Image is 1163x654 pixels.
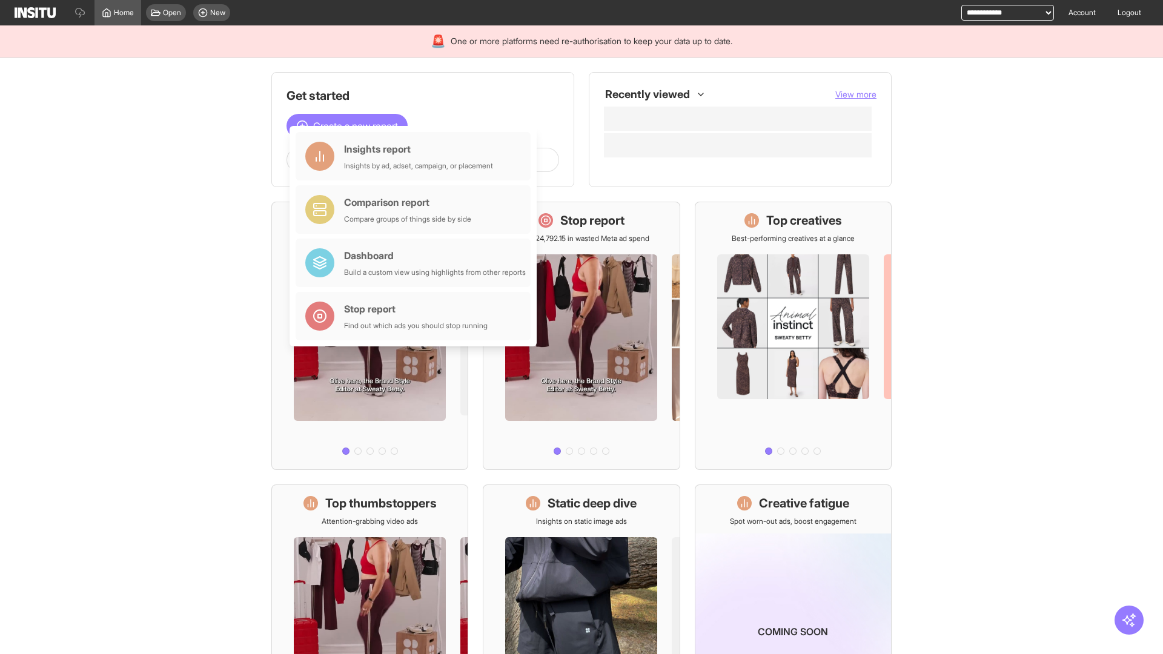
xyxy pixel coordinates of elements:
div: Compare groups of things side by side [344,214,471,224]
div: 🚨 [431,33,446,50]
span: Open [163,8,181,18]
span: New [210,8,225,18]
h1: Top creatives [766,212,842,229]
h1: Get started [287,87,559,104]
span: Home [114,8,134,18]
div: Find out which ads you should stop running [344,321,488,331]
h1: Stop report [560,212,625,229]
p: Attention-grabbing video ads [322,517,418,526]
h1: Static deep dive [548,495,637,512]
a: Stop reportSave £24,792.15 in wasted Meta ad spend [483,202,680,470]
button: View more [835,88,876,101]
p: Insights on static image ads [536,517,627,526]
h1: Top thumbstoppers [325,495,437,512]
div: Insights report [344,142,493,156]
p: Best-performing creatives at a glance [732,234,855,243]
span: View more [835,89,876,99]
div: Stop report [344,302,488,316]
span: Create a new report [313,119,398,133]
div: Insights by ad, adset, campaign, or placement [344,161,493,171]
button: Create a new report [287,114,408,138]
span: One or more platforms need re-authorisation to keep your data up to date. [451,35,732,47]
img: Logo [15,7,56,18]
div: Build a custom view using highlights from other reports [344,268,526,277]
p: Save £24,792.15 in wasted Meta ad spend [514,234,649,243]
a: What's live nowSee all active ads instantly [271,202,468,470]
div: Dashboard [344,248,526,263]
a: Top creativesBest-performing creatives at a glance [695,202,892,470]
div: Comparison report [344,195,471,210]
